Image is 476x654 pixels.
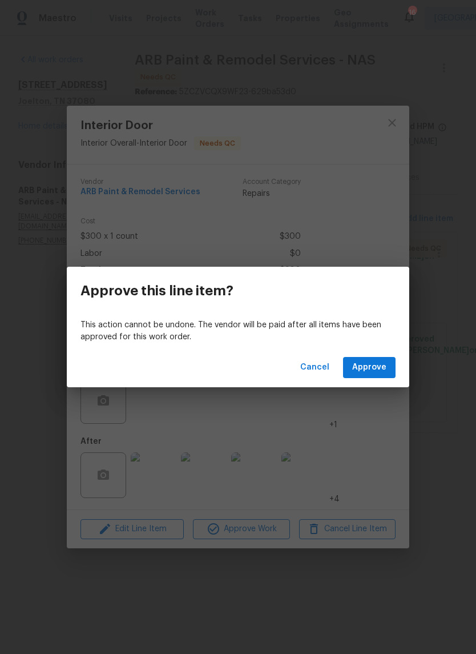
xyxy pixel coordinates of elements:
span: Cancel [300,360,329,375]
button: Approve [343,357,396,378]
button: Cancel [296,357,334,378]
span: Approve [352,360,386,375]
p: This action cannot be undone. The vendor will be paid after all items have been approved for this... [80,319,396,343]
h3: Approve this line item? [80,283,233,299]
